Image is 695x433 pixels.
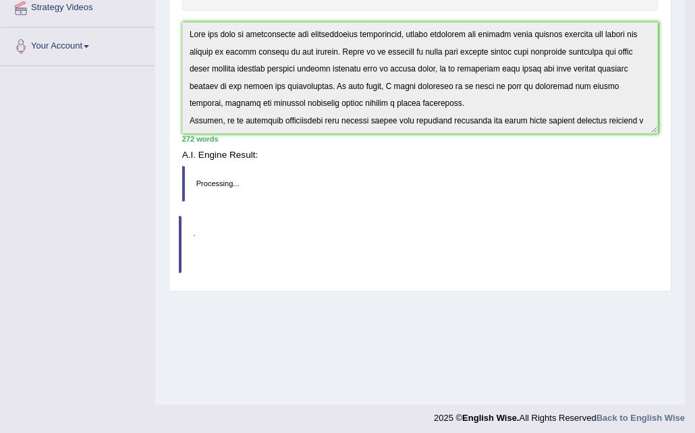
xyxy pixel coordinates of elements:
[182,166,659,201] blockquote: Processing...
[462,413,519,423] strong: English Wise.
[596,413,685,423] a: Back to English Wise
[182,150,659,161] h4: A.I. Engine Result:
[1,28,155,61] a: Your Account
[434,405,685,424] div: 2025 © All Rights Reserved
[182,134,659,144] div: 272 words
[179,216,661,273] blockquote: .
